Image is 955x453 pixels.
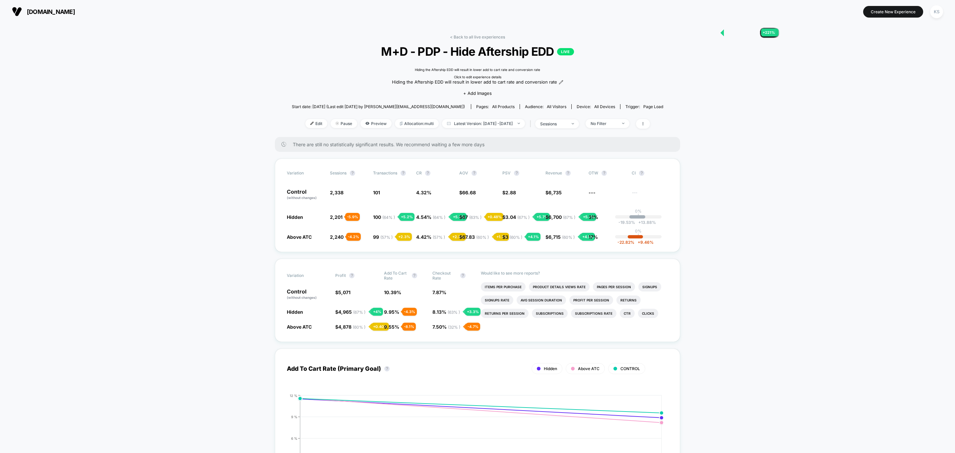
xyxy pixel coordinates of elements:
[535,213,550,221] div: + 5.7 %
[401,170,406,176] button: ?
[632,191,668,200] span: ---
[463,91,492,96] span: + Add Images
[448,325,460,330] span: ( 32 % )
[602,170,607,176] button: ?
[460,273,466,278] button: ?
[384,324,399,330] span: 9.55 %
[287,196,317,200] span: (without changes)
[518,123,520,124] img: end
[447,122,451,125] img: calendar
[548,214,575,220] span: 6,700
[486,213,503,221] div: + 0.48 %
[400,122,403,125] img: rebalance
[635,220,656,225] span: 13.88 %
[545,234,575,240] span: $
[472,170,477,176] button: ?
[338,324,365,330] span: 4,878
[589,234,598,240] span: 17%
[448,310,460,315] span: ( 63 % )
[481,309,529,318] li: Returns Per Session
[287,295,317,299] span: (without changes)
[581,213,596,221] div: + 5.7 %
[335,309,365,315] span: $
[863,6,923,18] button: Create New Experience
[384,271,409,281] span: Add To Cart Rate
[634,240,654,245] span: 9.46 %
[547,104,566,109] span: All Visitors
[350,170,355,176] button: ?
[563,215,575,220] span: ( 67 % )
[330,214,343,220] span: 2,201
[415,68,540,72] p: Hiding the Aftership EDD will result in lower add to cart rate and conversion rate
[638,214,639,219] p: |
[545,214,575,220] span: $
[569,295,613,305] li: Profit Per Session
[287,289,329,300] p: Control
[510,235,522,240] span: ( 60 % )
[373,170,397,175] span: Transactions
[476,235,489,240] span: ( 60 % )
[338,309,365,315] span: 4,965
[416,214,445,220] span: 4.54 %
[392,79,557,86] span: Hiding the Aftership EDD will result in lower add to cart rate and conversion rate
[360,119,392,128] span: Preview
[476,104,515,109] div: Pages:
[514,170,519,176] button: ?
[399,213,414,221] div: + 5.2 %
[532,309,568,318] li: Subscriptions
[432,324,460,330] span: 7.50 %
[529,282,590,291] li: Product Details Views Rate
[293,142,667,147] span: There are still no statistically significant results. We recommend waiting a few more days
[545,170,562,175] span: Revenue
[292,104,465,109] span: Start date: [DATE] (Last edit [DATE] by [PERSON_NAME][EMAIL_ADDRESS][DOMAIN_NAME])
[450,34,505,39] a: < Back to all live experiences
[287,189,323,200] p: Control
[638,240,640,245] span: +
[591,121,617,126] div: No Filter
[616,295,641,305] li: Returns
[442,119,525,128] span: Latest Version: [DATE] - [DATE]
[589,190,596,195] span: ---
[761,29,777,36] div: + 221 %
[502,234,522,240] span: $
[335,290,350,295] span: $
[397,233,412,241] div: + 2.3 %
[459,214,481,220] span: $
[505,214,530,220] span: 3.04
[330,190,344,195] span: 2,338
[402,308,417,316] div: - 4.3 %
[433,235,445,240] span: ( 57 % )
[459,234,489,240] span: $
[412,273,417,278] button: ?
[643,104,663,109] span: Page Load
[330,170,347,175] span: Sessions
[454,75,501,79] div: Click to edit experience details
[589,170,625,176] span: OTW
[353,310,365,315] span: ( 67 % )
[492,104,515,109] span: all products
[384,290,401,295] span: 10.39 %
[502,170,511,175] span: PSV
[451,213,467,221] div: + 5.2 %
[571,104,620,109] span: Device:
[622,123,624,124] img: end
[635,228,642,233] p: 0%
[548,234,575,240] span: 6,715
[432,271,457,281] span: Checkout Rate
[291,436,297,440] tspan: 6 %
[336,122,339,125] img: end
[291,415,297,419] tspan: 9 %
[416,234,445,240] span: 4.42 %
[528,119,535,129] span: |
[571,309,616,318] li: Subscriptions Rate
[384,309,399,315] span: 9.95 %
[402,323,416,331] div: - 8.1 %
[335,273,346,278] span: Profit
[638,220,641,225] span: +
[620,366,640,371] span: CONTROL
[287,271,323,281] span: Variation
[517,215,530,220] span: ( 67 % )
[287,170,323,176] span: Variation
[578,366,600,371] span: Above ATC
[462,214,481,220] span: 67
